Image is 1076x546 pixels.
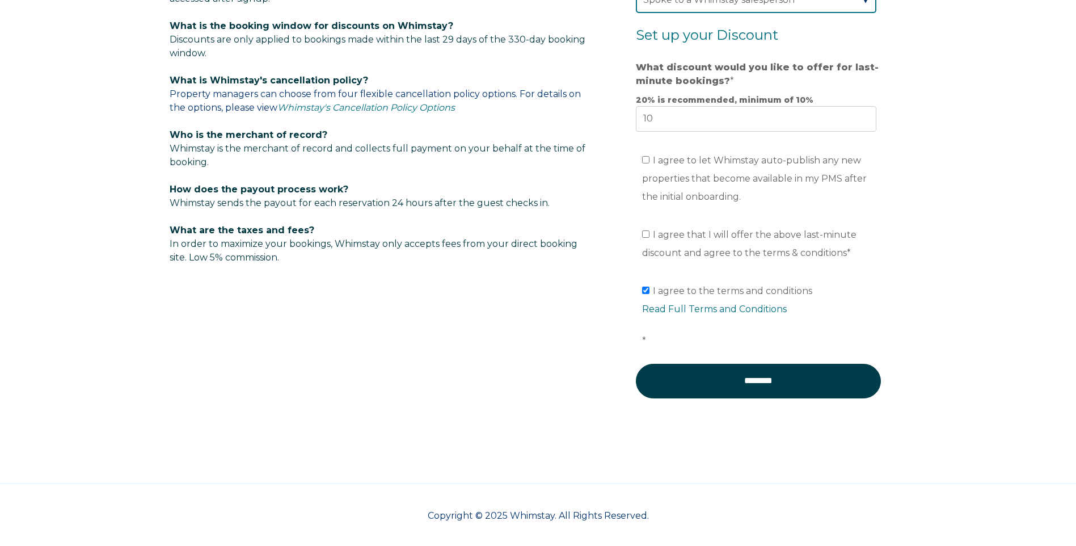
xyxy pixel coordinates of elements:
[170,20,453,31] span: What is the booking window for discounts on Whimstay?
[170,129,327,140] span: Who is the merchant of record?
[636,95,813,105] strong: 20% is recommended, minimum of 10%
[170,75,368,86] span: What is Whimstay's cancellation policy?
[642,287,649,294] input: I agree to the terms and conditionsRead Full Terms and Conditions*
[170,198,550,208] span: Whimstay sends the payout for each reservation 24 hours after the guest checks in.
[642,230,649,238] input: I agree that I will offer the above last-minute discount and agree to the terms & conditions*
[642,304,787,314] a: Read Full Terms and Conditions
[170,184,348,195] span: How does the payout process work?
[170,509,907,523] p: Copyright © 2025 Whimstay. All Rights Reserved.
[170,225,314,236] span: What are the taxes and fees?
[642,285,883,346] span: I agree to the terms and conditions
[642,229,856,258] span: I agree that I will offer the above last-minute discount and agree to the terms & conditions
[170,143,585,167] span: Whimstay is the merchant of record and collects full payment on your behalf at the time of booking.
[642,156,649,163] input: I agree to let Whimstay auto-publish any new properties that become available in my PMS after the...
[277,102,455,113] a: Whimstay's Cancellation Policy Options
[636,62,879,86] strong: What discount would you like to offer for last-minute bookings?
[170,74,592,115] p: Property managers can choose from four flexible cancellation policy options. For details on the o...
[170,34,585,58] span: Discounts are only applied to bookings made within the last 29 days of the 330-day booking window.
[636,27,778,43] span: Set up your Discount
[170,225,577,263] span: In order to maximize your bookings, Whimstay only accepts fees from your direct booking site. Low...
[642,155,867,202] span: I agree to let Whimstay auto-publish any new properties that become available in my PMS after the...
